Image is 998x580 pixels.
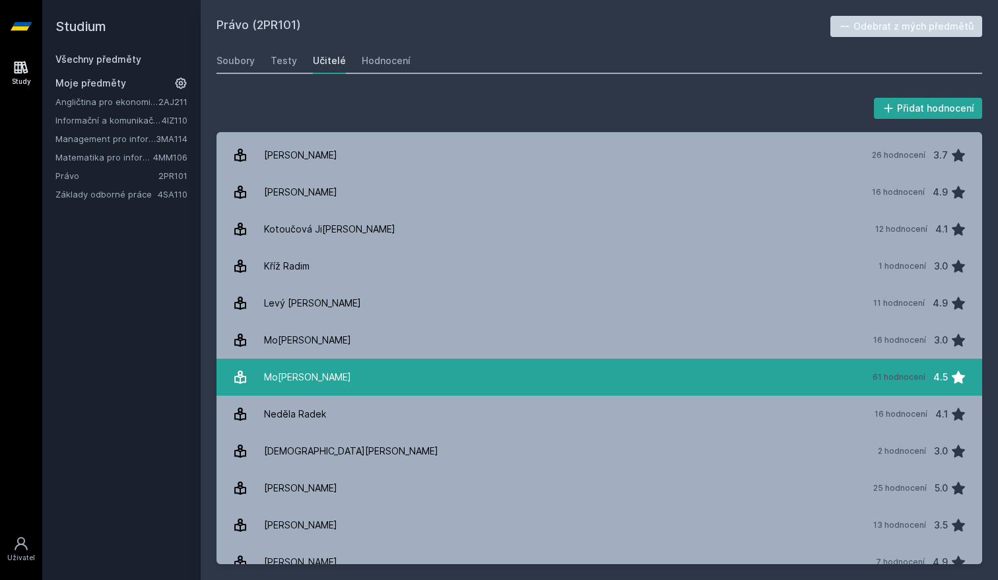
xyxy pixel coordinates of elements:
div: Study [12,77,31,87]
div: Levý [PERSON_NAME] [264,290,361,316]
div: 7 hodnocení [876,557,925,567]
a: Uživatel [3,529,40,569]
div: [DEMOGRAPHIC_DATA][PERSON_NAME] [264,438,438,464]
div: 2 hodnocení [878,446,926,456]
a: Mo[PERSON_NAME] 16 hodnocení 3.0 [216,322,982,359]
div: [PERSON_NAME] [264,179,337,205]
div: 3.0 [934,253,948,279]
div: Uživatel [7,553,35,563]
div: [PERSON_NAME] [264,512,337,538]
div: [PERSON_NAME] [264,142,337,168]
a: 4MM106 [153,152,187,163]
div: 16 hodnocení [873,335,926,345]
div: 3.5 [934,512,948,538]
div: 3.0 [934,438,948,464]
div: 13 hodnocení [873,520,926,530]
a: 2PR101 [158,170,187,181]
a: Kříž Radim 1 hodnocení 3.0 [216,248,982,285]
a: [DEMOGRAPHIC_DATA][PERSON_NAME] 2 hodnocení 3.0 [216,433,982,470]
div: [PERSON_NAME] [264,549,337,575]
a: 4SA110 [158,189,187,199]
div: 11 hodnocení [873,298,925,308]
a: Testy [271,48,297,74]
div: 16 hodnocení [875,409,927,419]
a: 4IZ110 [162,115,187,126]
div: 4.5 [933,364,948,390]
a: Mo[PERSON_NAME] 61 hodnocení 4.5 [216,359,982,396]
a: 2AJ211 [158,96,187,107]
div: 4.9 [933,549,948,575]
div: 12 hodnocení [875,224,927,235]
a: Hodnocení [362,48,411,74]
a: [PERSON_NAME] 13 hodnocení 3.5 [216,507,982,544]
a: Study [3,53,40,93]
div: 26 hodnocení [872,150,925,161]
div: Testy [271,54,297,67]
a: [PERSON_NAME] 25 hodnocení 5.0 [216,470,982,507]
div: 61 hodnocení [873,372,925,382]
a: Právo [55,169,158,182]
a: Levý [PERSON_NAME] 11 hodnocení 4.9 [216,285,982,322]
a: Základy odborné práce [55,188,158,201]
div: Mo[PERSON_NAME] [264,364,351,390]
div: Kotoučová Ji[PERSON_NAME] [264,216,395,242]
a: 3MA114 [156,133,187,144]
div: 16 hodnocení [872,187,925,198]
div: 4.1 [935,216,948,242]
div: 3.7 [933,142,948,168]
button: Přidat hodnocení [874,98,983,119]
a: Angličtina pro ekonomická studia 1 (B2/C1) [55,95,158,108]
h2: Právo (2PR101) [216,16,830,37]
div: 4.9 [933,290,948,316]
div: Učitelé [313,54,346,67]
div: Kříž Radim [264,253,310,279]
a: Informační a komunikační technologie [55,114,162,127]
a: [PERSON_NAME] 26 hodnocení 3.7 [216,137,982,174]
a: [PERSON_NAME] 16 hodnocení 4.9 [216,174,982,211]
div: 4.9 [933,179,948,205]
a: Soubory [216,48,255,74]
div: Neděla Radek [264,401,326,427]
span: Moje předměty [55,77,126,90]
a: Všechny předměty [55,54,141,65]
button: Odebrat z mých předmětů [830,16,983,37]
div: [PERSON_NAME] [264,475,337,501]
div: 5.0 [935,475,948,501]
a: Management pro informatiky a statistiky [55,132,156,145]
a: Matematika pro informatiky [55,151,153,164]
div: Hodnocení [362,54,411,67]
div: 4.1 [935,401,948,427]
div: Soubory [216,54,255,67]
a: Kotoučová Ji[PERSON_NAME] 12 hodnocení 4.1 [216,211,982,248]
a: Učitelé [313,48,346,74]
div: 25 hodnocení [873,483,927,493]
div: 1 hodnocení [879,261,926,272]
div: 3.0 [934,327,948,353]
div: Mo[PERSON_NAME] [264,327,351,353]
a: Neděla Radek 16 hodnocení 4.1 [216,396,982,433]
